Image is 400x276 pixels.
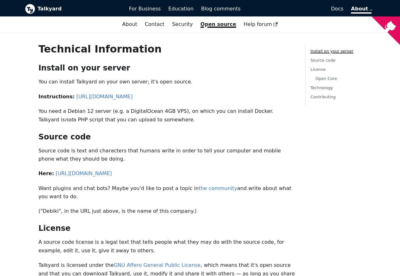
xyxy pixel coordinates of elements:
[201,6,241,12] span: Blog comments
[244,21,278,27] span: Help forum
[38,5,120,13] b: Talkyard
[38,238,295,255] p: A source code license is a legal text that tells people what they may do with the source code, fo...
[311,85,333,90] a: Technology
[38,63,295,73] h2: Install on your server
[38,94,75,100] strong: Instructions:
[311,58,335,63] a: Source code
[76,94,132,100] a: [URL][DOMAIN_NAME]
[25,4,120,14] a: Talkyard logoTalkyard
[129,6,161,12] span: For Business
[164,3,197,14] a: Education
[38,107,295,124] p: You need a Debian 12 server (e.g. a DigitalOcean 4GB VPS), on which you can install Docker. Talky...
[114,262,200,268] a: GNU Affero General Public License
[311,49,354,53] a: Install on your server
[38,43,295,55] h1: Technical Information
[65,117,73,123] em: not
[119,19,141,30] a: About
[197,3,244,14] a: Blog comments
[38,132,295,142] h2: Source code
[316,76,337,81] a: Open Core
[311,67,326,72] a: License
[240,19,282,30] a: Help forum
[141,19,168,30] a: Contact
[56,170,112,176] a: [URL][DOMAIN_NAME]
[197,19,240,30] a: Open source
[125,3,165,14] a: For Business
[199,185,237,191] a: the community
[38,207,295,215] p: ("Debiki", in the URL just above, is the name of this company.)
[244,3,347,14] a: Docs
[25,4,35,14] img: Talkyard logo
[168,6,194,12] span: Education
[38,170,54,176] strong: Here:
[38,184,295,201] p: Want plugins and chat bots? Maybe you'd like to post a topic in and write about what you want to do.
[311,95,336,99] a: Contributing
[331,6,343,12] span: Docs
[168,19,197,30] a: Security
[38,224,295,233] h2: License
[38,147,295,163] p: Source code is text and characters that humans write in order to tell your computer and mobile ph...
[38,78,295,86] p: You can install Talkyard on your own server; it's open source.
[351,6,371,14] a: About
